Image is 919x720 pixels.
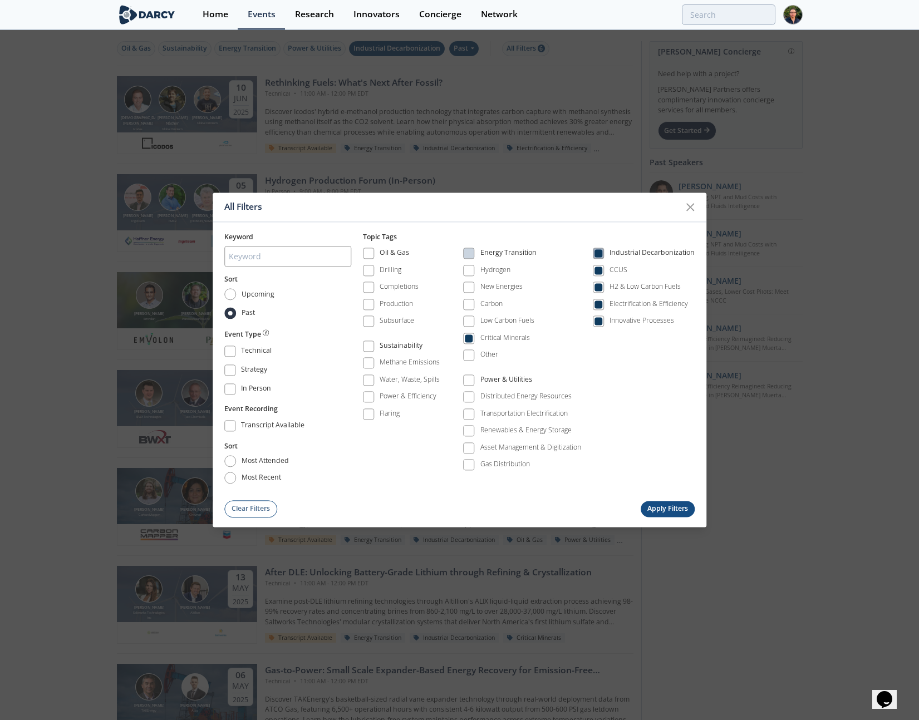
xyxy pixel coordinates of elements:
[480,460,530,470] div: Gas Distribution
[480,333,530,343] div: Critical Minerals
[224,405,278,415] button: Event Recording
[480,265,510,275] div: Hydrogen
[480,350,498,360] div: Other
[480,374,532,388] div: Power & Utilities
[480,392,572,402] div: Distributed Energy Resources
[353,10,400,19] div: Innovators
[783,5,803,24] img: Profile
[224,246,351,267] input: Keyword
[242,456,289,466] span: most attended
[224,197,680,218] div: All Filters
[380,392,436,402] div: Power & Efficiency
[363,232,397,241] span: Topic Tags
[380,341,422,354] div: Sustainability
[117,5,178,24] img: logo-wide.svg
[872,675,908,709] iframe: chat widget
[224,329,269,339] button: Event Type
[224,456,236,467] input: most attended
[224,405,278,414] span: Event Recording
[380,374,440,384] div: Water, Waste, Spills
[224,289,236,300] input: Upcoming
[242,308,255,318] span: Past
[480,442,581,452] div: Asset Management & Digitization
[224,307,236,319] input: Past
[610,299,688,309] div: Electrification & Efficiency
[480,408,568,418] div: Transportation Electrification
[241,364,267,378] div: Strategy
[380,265,401,275] div: Drilling
[380,358,440,368] div: Methane Emissions
[203,10,228,19] div: Home
[224,232,253,241] span: Keyword
[224,329,261,339] span: Event Type
[224,500,278,517] button: Clear Filters
[380,316,414,326] div: Subsurface
[380,248,409,262] div: Oil & Gas
[380,299,413,309] div: Production
[242,473,281,483] span: most recent
[480,299,503,309] div: Carbon
[380,282,419,292] div: Completions
[610,282,681,292] div: H2 & Low Carbon Fuels
[610,316,674,326] div: Innovative Processes
[248,10,276,19] div: Events
[682,4,775,25] input: Advanced Search
[295,10,334,19] div: Research
[224,472,236,484] input: most recent
[224,274,238,284] button: Sort
[610,265,627,275] div: CCUS
[481,10,518,19] div: Network
[610,248,695,262] div: Industrial Decarbonization
[241,383,271,397] div: In Person
[380,408,400,418] div: Flaring
[480,282,523,292] div: New Energies
[224,441,238,451] button: Sort
[241,421,304,434] div: Transcript Available
[641,501,695,517] button: Apply Filters
[480,248,537,262] div: Energy Transition
[480,316,534,326] div: Low Carbon Fuels
[242,289,274,299] span: Upcoming
[241,346,272,359] div: Technical
[263,329,269,336] img: information.svg
[480,426,572,436] div: Renewables & Energy Storage
[419,10,461,19] div: Concierge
